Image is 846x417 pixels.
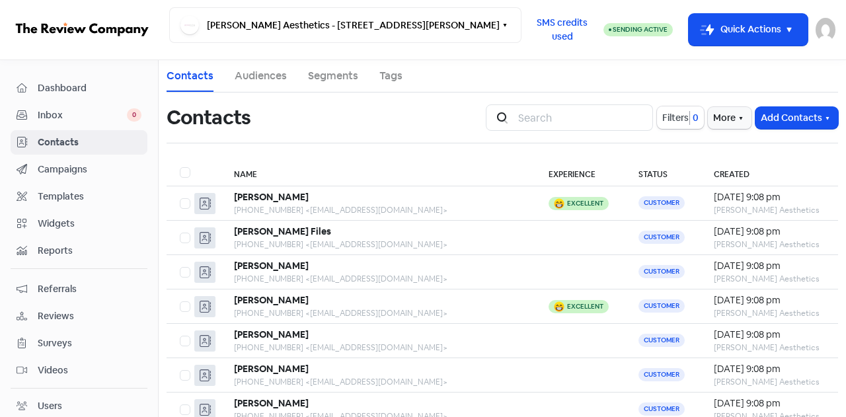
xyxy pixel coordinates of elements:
[638,231,685,244] span: Customer
[603,22,673,38] a: Sending Active
[38,399,62,413] div: Users
[235,68,287,84] a: Audiences
[11,103,147,128] a: Inbox 0
[38,190,141,204] span: Templates
[234,225,331,237] b: [PERSON_NAME] Files
[234,239,523,250] div: [PHONE_NUMBER] <[EMAIL_ADDRESS][DOMAIN_NAME]>
[234,342,523,354] div: [PHONE_NUMBER] <[EMAIL_ADDRESS][DOMAIN_NAME]>
[11,304,147,328] a: Reviews
[11,211,147,236] a: Widgets
[657,106,704,129] button: Filters0
[169,7,521,43] button: [PERSON_NAME] Aesthetics - [STREET_ADDRESS][PERSON_NAME]
[662,111,689,125] span: Filters
[38,163,141,176] span: Campaigns
[816,18,835,42] img: User
[638,196,685,209] span: Customer
[714,362,825,376] div: [DATE] 9:08 pm
[234,204,523,216] div: [PHONE_NUMBER] <[EMAIL_ADDRESS][DOMAIN_NAME]>
[38,363,141,377] span: Videos
[714,293,825,307] div: [DATE] 9:08 pm
[714,239,825,250] div: [PERSON_NAME] Aesthetics
[234,376,523,388] div: [PHONE_NUMBER] <[EMAIL_ADDRESS][DOMAIN_NAME]>
[11,184,147,209] a: Templates
[234,260,309,272] b: [PERSON_NAME]
[690,111,699,125] span: 0
[11,239,147,263] a: Reports
[714,259,825,273] div: [DATE] 9:08 pm
[521,22,603,36] a: SMS credits used
[234,191,309,203] b: [PERSON_NAME]
[11,277,147,301] a: Referrals
[708,107,751,129] button: More
[714,307,825,319] div: [PERSON_NAME] Aesthetics
[234,307,523,319] div: [PHONE_NUMBER] <[EMAIL_ADDRESS][DOMAIN_NAME]>
[234,363,309,375] b: [PERSON_NAME]
[11,130,147,155] a: Contacts
[234,273,523,285] div: [PHONE_NUMBER] <[EMAIL_ADDRESS][DOMAIN_NAME]>
[638,265,685,278] span: Customer
[11,331,147,356] a: Surveys
[567,303,603,310] div: Excellent
[379,68,403,84] a: Tags
[11,157,147,182] a: Campaigns
[714,273,825,285] div: [PERSON_NAME] Aesthetics
[638,368,685,381] span: Customer
[167,68,213,84] a: Contacts
[625,159,701,186] th: Status
[714,328,825,342] div: [DATE] 9:08 pm
[38,309,141,323] span: Reviews
[714,342,825,354] div: [PERSON_NAME] Aesthetics
[308,68,358,84] a: Segments
[714,397,825,410] div: [DATE] 9:08 pm
[38,81,141,95] span: Dashboard
[533,16,592,44] span: SMS credits used
[234,294,309,306] b: [PERSON_NAME]
[38,135,141,149] span: Contacts
[221,159,536,186] th: Name
[38,108,127,122] span: Inbox
[638,299,685,313] span: Customer
[38,244,141,258] span: Reports
[234,328,309,340] b: [PERSON_NAME]
[535,159,625,186] th: Experience
[11,358,147,383] a: Videos
[689,14,808,46] button: Quick Actions
[167,96,250,139] h1: Contacts
[38,336,141,350] span: Surveys
[38,217,141,231] span: Widgets
[755,107,838,129] button: Add Contacts
[127,108,141,122] span: 0
[638,402,685,416] span: Customer
[510,104,653,131] input: Search
[11,76,147,100] a: Dashboard
[714,225,825,239] div: [DATE] 9:08 pm
[701,159,838,186] th: Created
[714,376,825,388] div: [PERSON_NAME] Aesthetics
[714,190,825,204] div: [DATE] 9:08 pm
[714,204,825,216] div: [PERSON_NAME] Aesthetics
[38,282,141,296] span: Referrals
[234,397,309,409] b: [PERSON_NAME]
[638,334,685,347] span: Customer
[567,200,603,207] div: Excellent
[613,25,668,34] span: Sending Active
